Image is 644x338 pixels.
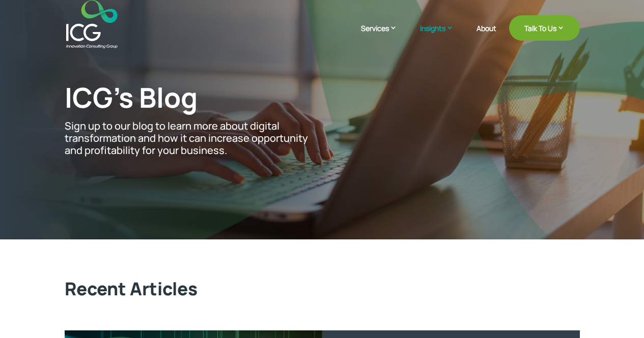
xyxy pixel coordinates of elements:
a: About [477,24,496,48]
h2: Recent Articles [65,278,580,304]
p: Sign up to our blog to learn more about digital transformation and how it can increase opportunit... [65,120,308,157]
h1: ICG’s Blog [65,81,308,119]
a: Insights [420,23,464,48]
a: Talk To Us [509,15,580,41]
a: Services [361,23,407,48]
